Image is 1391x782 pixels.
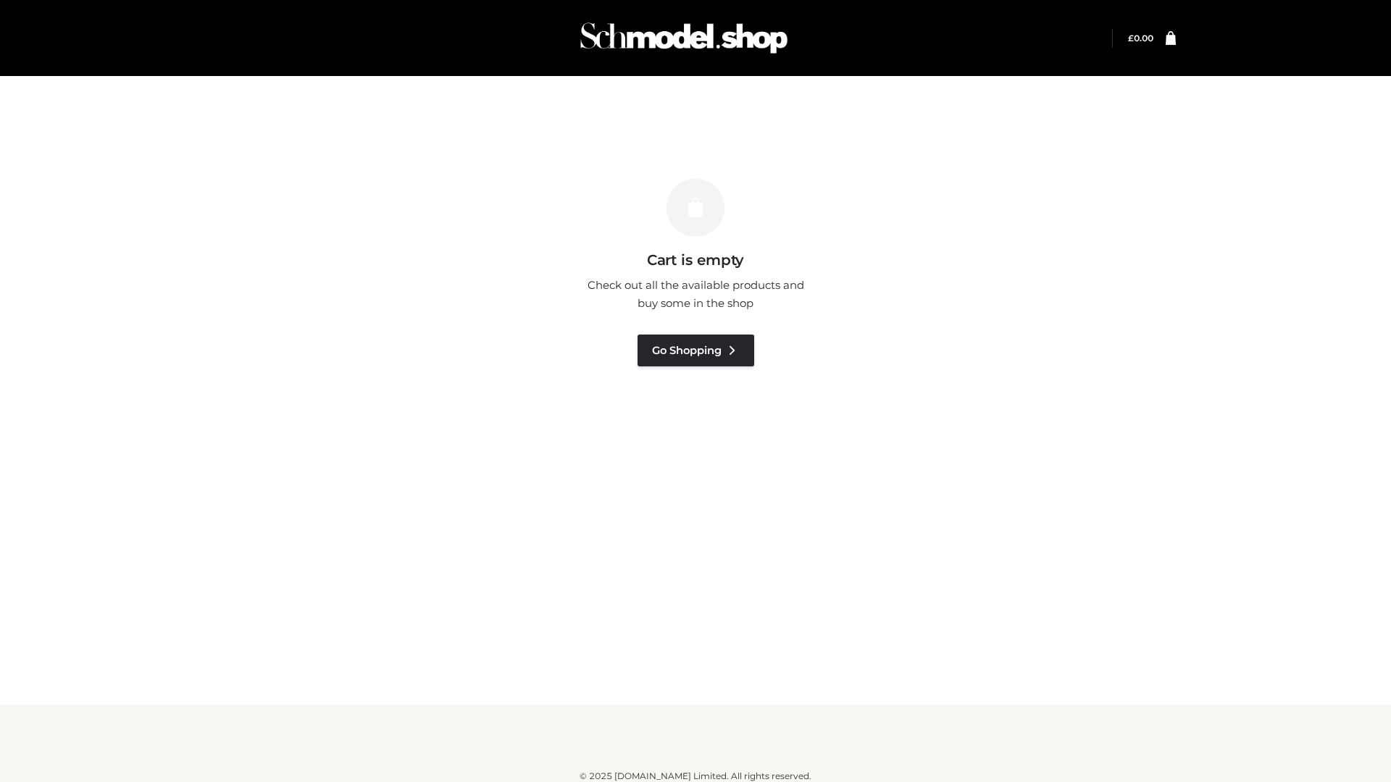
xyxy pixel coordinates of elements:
[248,251,1143,269] h3: Cart is empty
[575,9,793,67] img: Schmodel Admin 964
[638,335,754,366] a: Go Shopping
[580,276,811,313] p: Check out all the available products and buy some in the shop
[1128,33,1153,43] a: £0.00
[1128,33,1153,43] bdi: 0.00
[1128,33,1134,43] span: £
